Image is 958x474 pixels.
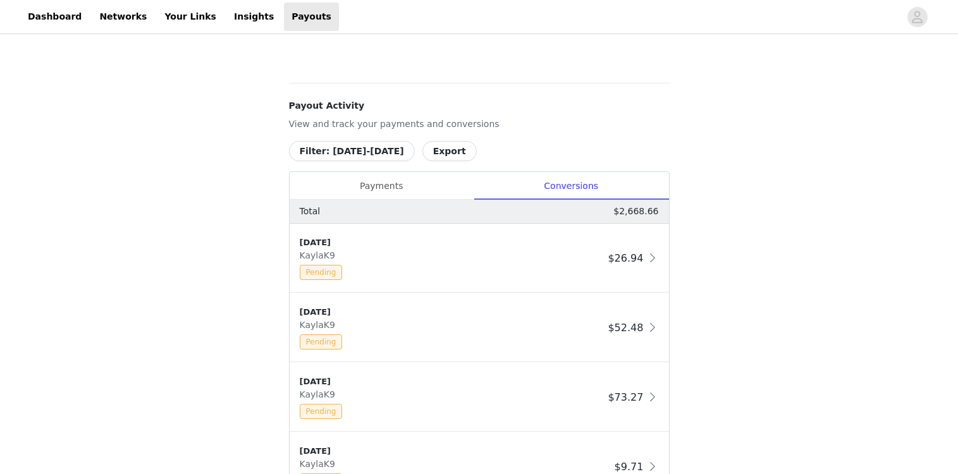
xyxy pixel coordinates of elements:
[290,293,669,363] div: clickable-list-item
[422,141,477,161] button: Export
[608,252,643,264] span: $26.94
[290,363,669,432] div: clickable-list-item
[474,172,669,200] div: Conversions
[284,3,339,31] a: Payouts
[300,375,603,388] div: [DATE]
[608,391,643,403] span: $73.27
[20,3,89,31] a: Dashboard
[226,3,281,31] a: Insights
[608,322,643,334] span: $52.48
[300,334,343,349] span: Pending
[157,3,224,31] a: Your Links
[300,320,340,330] span: KaylaK9
[300,265,343,280] span: Pending
[300,389,340,399] span: KaylaK9
[289,118,670,131] p: View and track your payments and conversions
[289,99,670,112] h4: Payout Activity
[290,224,669,293] div: clickable-list-item
[289,141,415,161] button: Filter: [DATE]-[DATE]
[300,250,340,260] span: KaylaK9
[911,7,923,27] div: avatar
[613,205,658,218] p: $2,668.66
[300,404,343,419] span: Pending
[92,3,154,31] a: Networks
[300,445,610,458] div: [DATE]
[300,205,321,218] p: Total
[290,172,474,200] div: Payments
[300,306,603,319] div: [DATE]
[300,236,603,249] div: [DATE]
[300,459,340,469] span: KaylaK9
[615,461,644,473] span: $9.71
